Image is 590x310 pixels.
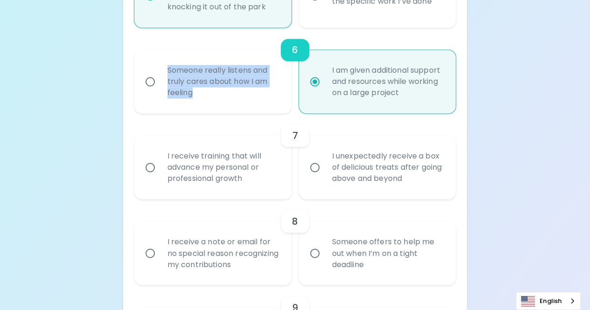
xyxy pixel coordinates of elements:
div: choice-group-check [134,199,456,285]
div: Language [516,292,581,310]
div: choice-group-check [134,28,456,113]
a: English [516,292,580,310]
div: Someone offers to help me out when I’m on a tight deadline [325,225,451,281]
h6: 6 [292,42,298,57]
div: I am given additional support and resources while working on a large project [325,54,451,110]
div: I receive a note or email for no special reason recognizing my contributions [160,225,286,281]
h6: 8 [292,214,298,229]
aside: Language selected: English [516,292,581,310]
div: I unexpectedly receive a box of delicious treats after going above and beyond [325,139,451,195]
div: choice-group-check [134,113,456,199]
div: Someone really listens and truly cares about how I am feeling [160,54,286,110]
div: I receive training that will advance my personal or professional growth [160,139,286,195]
h6: 7 [292,128,298,143]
